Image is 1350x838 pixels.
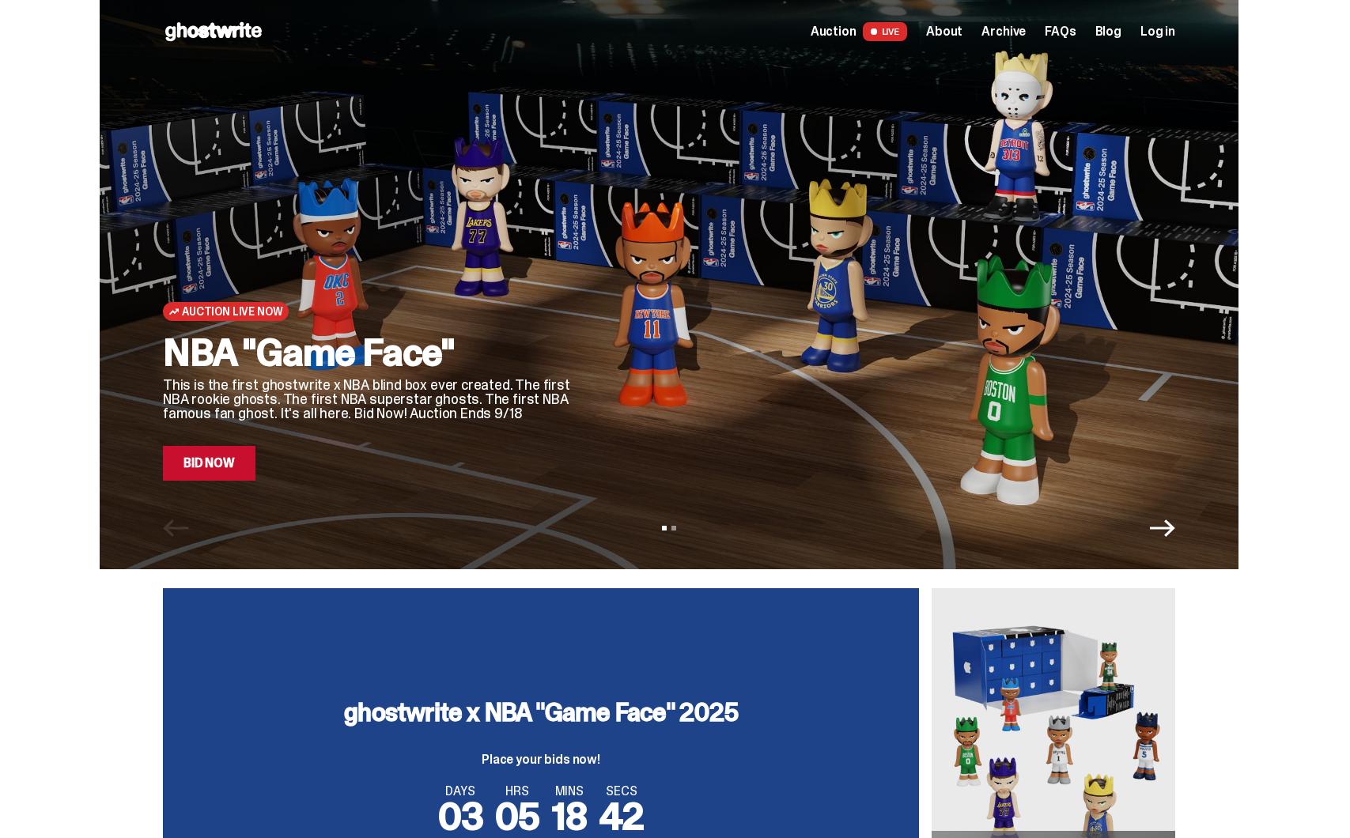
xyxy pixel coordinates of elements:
[671,526,676,530] button: View slide 2
[811,25,857,38] span: Auction
[182,305,282,318] span: Auction Live Now
[344,753,738,766] p: Place your bids now!
[552,785,587,798] span: MINS
[863,22,908,41] span: LIVE
[981,25,1026,38] a: Archive
[599,785,645,798] span: SECS
[344,700,738,725] h3: ghostwrite x NBA "Game Face" 2025
[1150,515,1175,541] button: Next
[1095,25,1121,38] a: Blog
[495,785,539,798] span: HRS
[163,378,574,421] p: This is the first ghostwrite x NBA blind box ever created. The first NBA rookie ghosts. The first...
[163,446,255,481] a: Bid Now
[662,526,667,530] button: View slide 1
[438,785,483,798] span: DAYS
[1140,25,1175,38] a: Log in
[163,334,574,372] h2: NBA "Game Face"
[811,22,907,41] a: Auction LIVE
[926,25,962,38] a: About
[1045,25,1076,38] a: FAQs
